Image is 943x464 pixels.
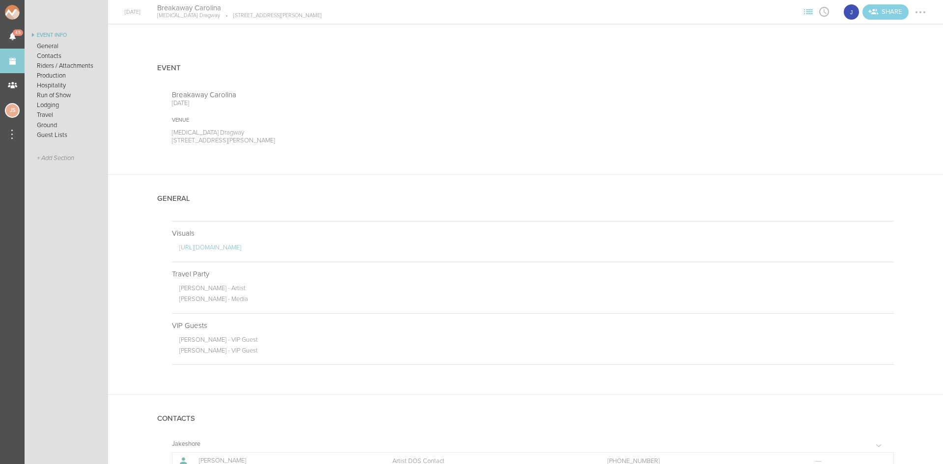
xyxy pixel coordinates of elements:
a: Contacts [25,51,108,61]
a: Ground [25,120,108,130]
a: General [25,41,108,51]
div: Share [862,4,909,20]
h4: Contacts [157,414,195,423]
a: Lodging [25,100,108,110]
p: [DATE] [172,99,511,107]
span: + Add Section [37,155,74,162]
a: Guest Lists [25,130,108,140]
span: 45 [13,29,23,36]
div: Jessica Smith [5,103,20,118]
a: Event Info [25,29,108,41]
p: [STREET_ADDRESS][PERSON_NAME] [172,136,511,144]
h5: Jakeshore [172,441,200,447]
span: View Itinerary [816,8,832,14]
p: VIP Guests [172,321,894,330]
div: Venue [172,117,511,124]
a: Production [25,71,108,81]
h4: General [157,194,190,203]
h4: Breakaway Carolina [157,3,322,13]
p: Travel Party [172,270,894,278]
h4: Event [157,64,181,72]
p: Breakaway Carolina [172,90,511,99]
img: NOMAD [5,5,60,20]
p: [MEDICAL_DATA] Dragway [157,12,220,19]
p: [STREET_ADDRESS][PERSON_NAME] [220,12,322,19]
a: [URL][DOMAIN_NAME] [179,244,241,251]
p: [PERSON_NAME] - VIP Guest [179,347,894,357]
a: Run of Show [25,90,108,100]
p: [PERSON_NAME] - Artist [179,284,894,295]
a: Hospitality [25,81,108,90]
a: Invite teams to the Event [862,4,909,20]
a: Riders / Attachments [25,61,108,71]
div: Jakeshore [843,3,860,21]
p: [PERSON_NAME] - VIP Guest [179,336,894,347]
p: Visuals [172,229,894,238]
p: [PERSON_NAME] - Media [179,295,894,306]
div: J [843,3,860,21]
p: [MEDICAL_DATA] Dragway [172,129,511,136]
a: Travel [25,110,108,120]
span: View Sections [801,8,816,14]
